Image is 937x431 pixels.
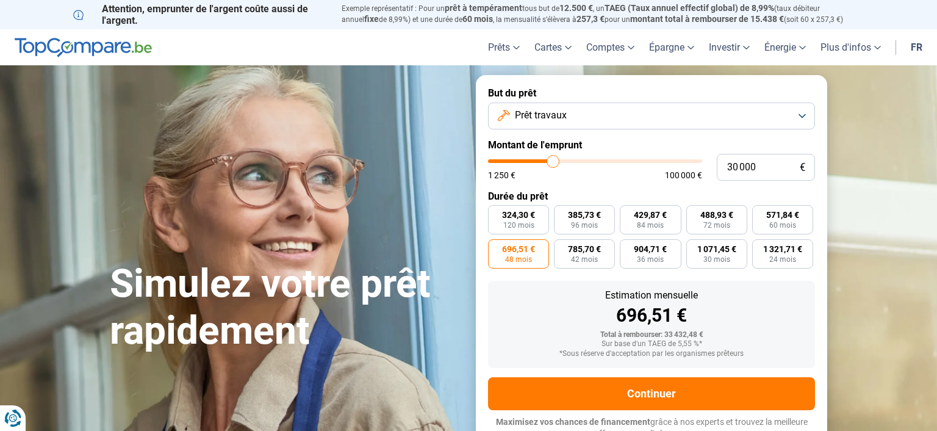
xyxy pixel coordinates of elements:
div: Sur base d'un TAEG de 5,55 %* [498,340,805,349]
label: But du prêt [488,87,815,99]
span: 257,3 € [576,14,605,24]
span: 36 mois [637,256,664,263]
span: TAEG (Taux annuel effectif global) de 8,99% [605,3,774,13]
span: 1 321,71 € [763,245,802,253]
span: 488,93 € [700,211,733,219]
label: Durée du prêt [488,190,815,202]
span: 120 mois [503,222,534,229]
span: 84 mois [637,222,664,229]
p: Attention, emprunter de l'argent coûte aussi de l'argent. [73,3,327,26]
div: *Sous réserve d'acceptation par les organismes prêteurs [498,350,805,358]
div: 696,51 € [498,306,805,325]
a: fr [903,29,930,65]
span: 30 mois [703,256,730,263]
a: Comptes [579,29,642,65]
span: 60 mois [462,14,493,24]
div: Total à rembourser: 33 432,48 € [498,331,805,339]
button: Continuer [488,377,815,410]
img: TopCompare [15,38,152,57]
a: Plus d'infos [813,29,888,65]
span: € [800,162,805,173]
a: Cartes [527,29,579,65]
label: Montant de l'emprunt [488,139,815,151]
span: Prêt travaux [515,109,567,122]
a: Énergie [757,29,813,65]
span: 571,84 € [766,211,799,219]
h1: Simulez votre prêt rapidement [110,261,461,355]
span: prêt à tempérament [445,3,522,13]
span: 696,51 € [502,245,535,253]
span: 429,87 € [634,211,667,219]
a: Prêts [481,29,527,65]
span: 96 mois [571,222,598,229]
span: 72 mois [703,222,730,229]
div: Estimation mensuelle [498,291,805,300]
span: 1 071,45 € [697,245,736,253]
span: 785,70 € [568,245,601,253]
span: 324,30 € [502,211,535,219]
a: Épargne [642,29,702,65]
span: montant total à rembourser de 15.438 € [630,14,784,24]
a: Investir [702,29,757,65]
span: 904,71 € [634,245,667,253]
p: Exemple représentatif : Pour un tous but de , un (taux débiteur annuel de 8,99%) et une durée de ... [342,3,864,25]
span: Maximisez vos chances de financement [496,417,650,427]
span: 60 mois [769,222,796,229]
button: Prêt travaux [488,103,815,129]
span: 100 000 € [665,171,702,179]
span: 385,73 € [568,211,601,219]
span: fixe [364,14,379,24]
span: 12.500 € [559,3,593,13]
span: 42 mois [571,256,598,263]
span: 24 mois [769,256,796,263]
span: 1 250 € [488,171,515,179]
span: 48 mois [505,256,532,263]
